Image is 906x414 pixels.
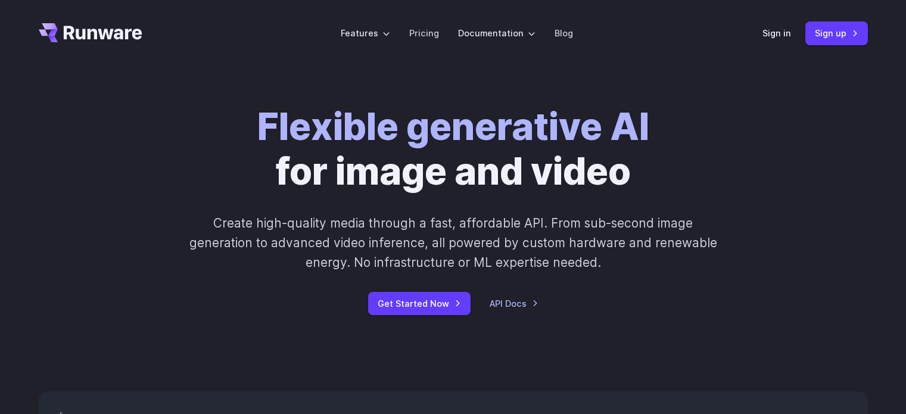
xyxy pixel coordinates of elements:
[762,26,791,40] a: Sign in
[555,26,573,40] a: Blog
[188,213,718,273] p: Create high-quality media through a fast, affordable API. From sub-second image generation to adv...
[490,297,538,310] a: API Docs
[39,23,142,42] a: Go to /
[409,26,439,40] a: Pricing
[257,104,649,149] strong: Flexible generative AI
[458,26,535,40] label: Documentation
[368,292,471,315] a: Get Started Now
[805,21,868,45] a: Sign up
[257,105,649,194] h1: for image and video
[341,26,390,40] label: Features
